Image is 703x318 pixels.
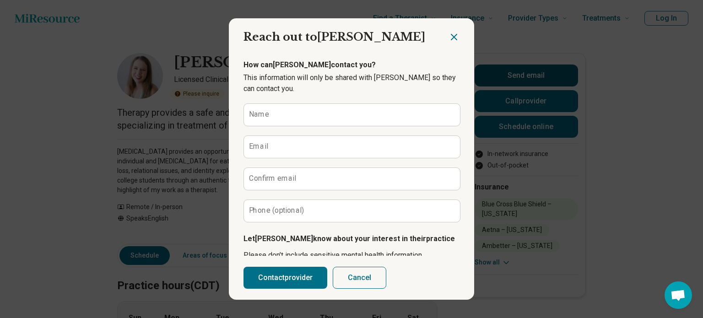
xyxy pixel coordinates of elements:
[333,267,386,289] button: Cancel
[249,175,296,182] label: Confirm email
[249,111,269,118] label: Name
[243,267,327,289] button: Contactprovider
[243,72,460,94] p: This information will only be shared with [PERSON_NAME] so they can contact you.
[243,59,460,70] p: How can [PERSON_NAME] contact you?
[449,32,460,43] button: Close dialog
[243,250,460,261] p: Please don’t include sensitive mental health information.
[249,207,304,214] label: Phone (optional)
[243,30,425,43] span: Reach out to [PERSON_NAME]
[243,233,460,244] p: Let [PERSON_NAME] know about your interest in their practice
[249,143,268,150] label: Email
